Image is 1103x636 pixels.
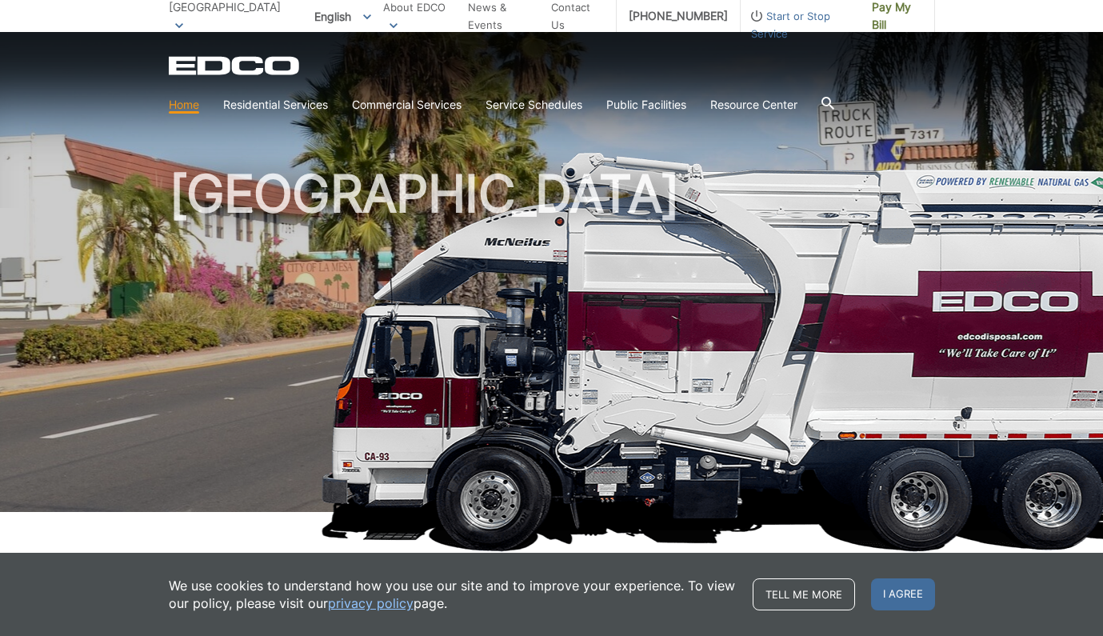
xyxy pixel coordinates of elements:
a: EDCD logo. Return to the homepage. [169,56,302,75]
h1: [GEOGRAPHIC_DATA] [169,168,935,519]
a: Residential Services [223,96,328,114]
a: Commercial Services [352,96,462,114]
a: Public Facilities [606,96,686,114]
span: English [302,3,383,30]
a: Service Schedules [486,96,582,114]
p: We use cookies to understand how you use our site and to improve your experience. To view our pol... [169,577,737,612]
a: privacy policy [328,594,414,612]
a: Home [169,96,199,114]
span: I agree [871,578,935,610]
a: Resource Center [710,96,797,114]
a: Tell me more [753,578,855,610]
